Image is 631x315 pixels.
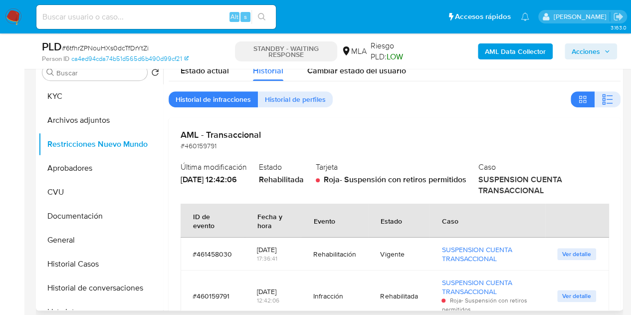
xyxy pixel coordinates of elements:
[38,132,163,156] button: Restricciones Nuevo Mundo
[565,43,617,59] button: Acciones
[71,54,189,63] a: ca4ed94cda74b51d565d6b490d99cf21
[387,51,403,62] span: LOW
[610,23,626,31] span: 3.163.0
[36,10,276,23] input: Buscar usuario o caso...
[151,68,159,79] button: Volver al orden por defecto
[62,43,149,53] span: # 6tfhrZPNouHXs0dcTfDrYtZi
[251,10,272,24] button: search-icon
[38,252,163,276] button: Historial Casos
[485,43,546,59] b: AML Data Collector
[38,276,163,300] button: Historial de conversaciones
[38,204,163,228] button: Documentación
[572,43,600,59] span: Acciones
[38,228,163,252] button: General
[235,41,337,61] p: STANDBY - WAITING RESPONSE
[46,68,54,76] button: Buscar
[38,156,163,180] button: Aprobadores
[56,68,143,77] input: Buscar
[230,12,238,21] span: Alt
[341,46,367,57] div: MLA
[613,11,624,22] a: Salir
[38,84,163,108] button: KYC
[42,38,62,54] b: PLD
[38,180,163,204] button: CVU
[38,108,163,132] button: Archivos adjuntos
[478,43,553,59] button: AML Data Collector
[371,40,424,62] span: Riesgo PLD:
[521,12,529,21] a: Notificaciones
[553,12,610,21] p: nicolas.fernandezallen@mercadolibre.com
[455,11,511,22] span: Accesos rápidos
[42,54,69,63] b: Person ID
[244,12,247,21] span: s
